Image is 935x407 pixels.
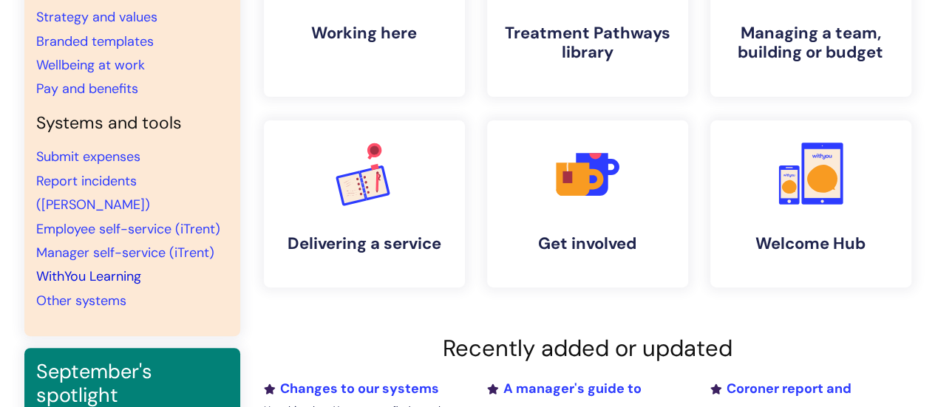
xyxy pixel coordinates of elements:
a: WithYou Learning [36,267,141,285]
a: Strategy and values [36,8,157,26]
a: Get involved [487,120,688,287]
a: Other systems [36,292,126,309]
a: Branded templates [36,33,154,50]
a: Delivering a service [264,120,465,287]
h4: Welcome Hub [722,234,900,253]
a: Pay and benefits [36,80,138,98]
h4: Working here [276,24,453,43]
h2: Recently added or updated [264,335,911,362]
h4: Systems and tools [36,113,228,134]
h4: Managing a team, building or budget [722,24,900,63]
a: Wellbeing at work [36,56,145,74]
a: Welcome Hub [710,120,911,287]
a: Employee self-service (iTrent) [36,220,220,238]
a: Changes to our systems [264,380,439,397]
a: Submit expenses [36,148,140,165]
a: Report incidents ([PERSON_NAME]) [36,172,150,213]
h4: Get involved [499,234,676,253]
h4: Treatment Pathways library [499,24,676,63]
a: Manager self-service (iTrent) [36,244,214,261]
h4: Delivering a service [276,234,453,253]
